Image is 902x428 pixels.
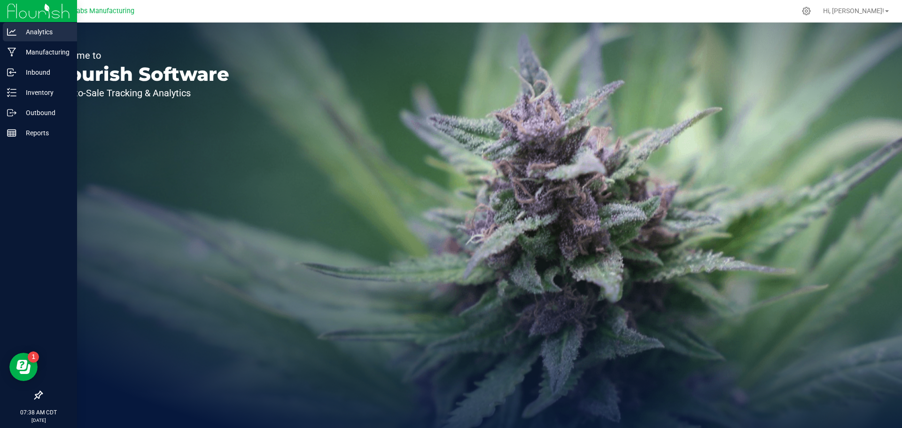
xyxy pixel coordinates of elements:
[7,47,16,57] inline-svg: Manufacturing
[16,107,73,118] p: Outbound
[7,108,16,117] inline-svg: Outbound
[28,351,39,363] iframe: Resource center unread badge
[16,127,73,139] p: Reports
[58,7,134,15] span: Teal Labs Manufacturing
[51,51,229,60] p: Welcome to
[823,7,884,15] span: Hi, [PERSON_NAME]!
[4,417,73,424] p: [DATE]
[9,353,38,381] iframe: Resource center
[7,68,16,77] inline-svg: Inbound
[7,88,16,97] inline-svg: Inventory
[51,65,229,84] p: Flourish Software
[16,26,73,38] p: Analytics
[16,87,73,98] p: Inventory
[16,67,73,78] p: Inbound
[7,128,16,138] inline-svg: Reports
[51,88,229,98] p: Seed-to-Sale Tracking & Analytics
[16,47,73,58] p: Manufacturing
[7,27,16,37] inline-svg: Analytics
[801,7,812,16] div: Manage settings
[4,408,73,417] p: 07:38 AM CDT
